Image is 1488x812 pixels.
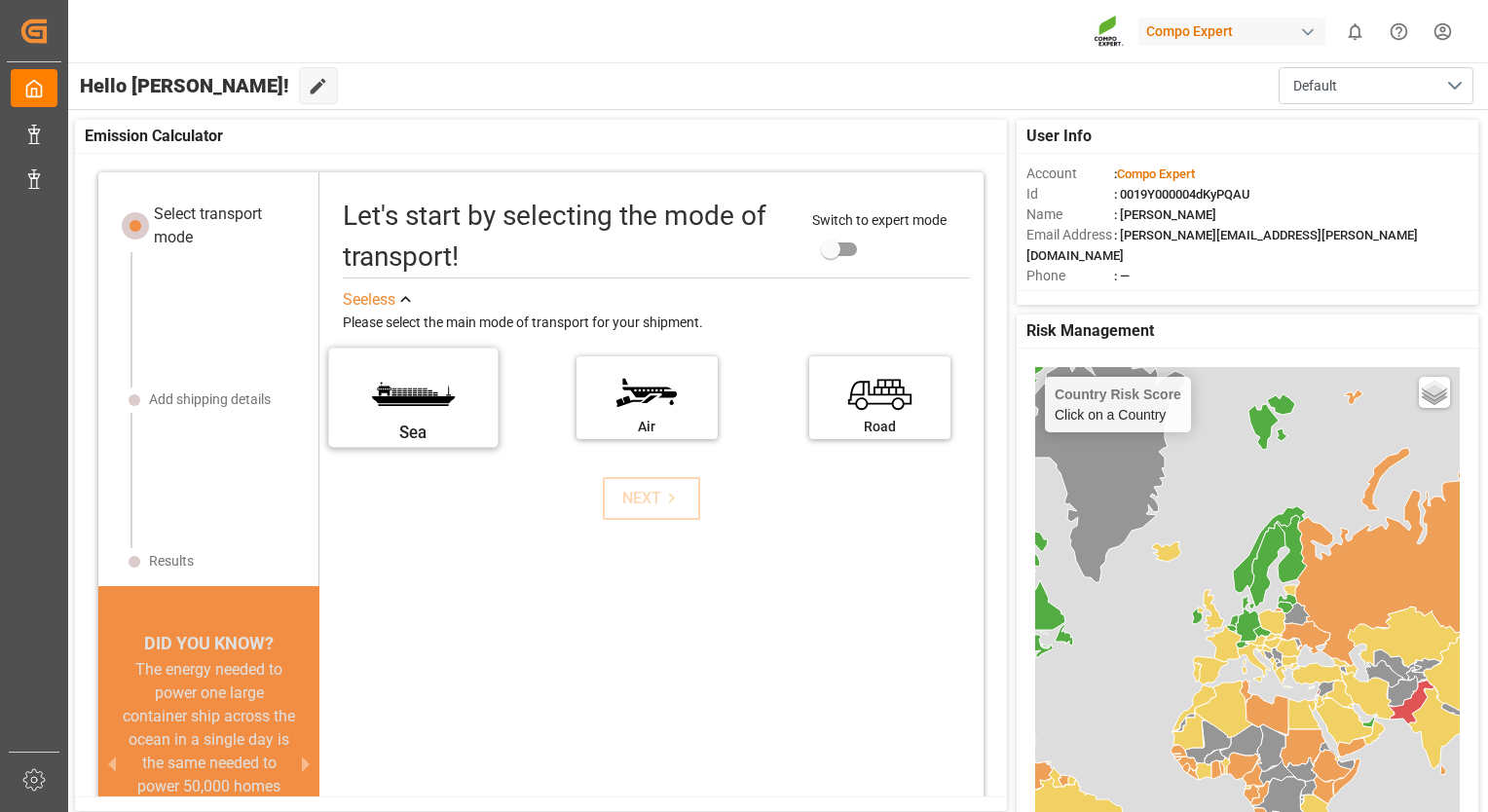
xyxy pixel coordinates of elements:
div: Results [149,551,194,572]
div: Add shipping details [149,389,271,410]
div: Air [586,417,708,437]
span: User Info [1026,125,1092,148]
span: : — [1114,269,1130,283]
div: Click on a Country [1055,387,1181,423]
a: Layers [1419,377,1450,408]
span: : Shipper [1114,289,1163,304]
button: Help Center [1377,10,1421,54]
div: NEXT [622,487,682,510]
span: Compo Expert [1117,166,1195,181]
div: See less [343,288,395,312]
div: Let's start by selecting the mode of transport! [343,196,793,277]
button: NEXT [603,477,700,520]
span: Email Address [1026,225,1114,245]
h4: Country Risk Score [1055,387,1181,402]
span: Emission Calculator [85,125,223,148]
button: show 0 new notifications [1333,10,1377,54]
div: Road [819,417,941,437]
div: DID YOU KNOW? [98,627,319,658]
div: Compo Expert [1138,18,1325,46]
div: Sea [341,421,487,445]
button: Compo Expert [1138,13,1333,50]
button: open menu [1279,67,1473,104]
span: Account [1026,164,1114,184]
div: Please select the main mode of transport for your shipment. [343,312,970,335]
span: Id [1026,184,1114,204]
span: Phone [1026,266,1114,286]
span: Hello [PERSON_NAME]! [80,67,289,104]
span: : [PERSON_NAME] [1114,207,1216,222]
span: Account Type [1026,286,1114,307]
span: Risk Management [1026,319,1154,343]
span: : 0019Y000004dKyPQAU [1114,187,1250,202]
span: Name [1026,204,1114,225]
span: Switch to expert mode [812,212,947,228]
span: Default [1293,76,1337,96]
div: Select transport mode [154,203,304,249]
span: : [1114,166,1195,181]
span: : [PERSON_NAME][EMAIL_ADDRESS][PERSON_NAME][DOMAIN_NAME] [1026,228,1418,263]
img: Screenshot%202023-09-29%20at%2010.02.21.png_1712312052.png [1094,15,1125,49]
